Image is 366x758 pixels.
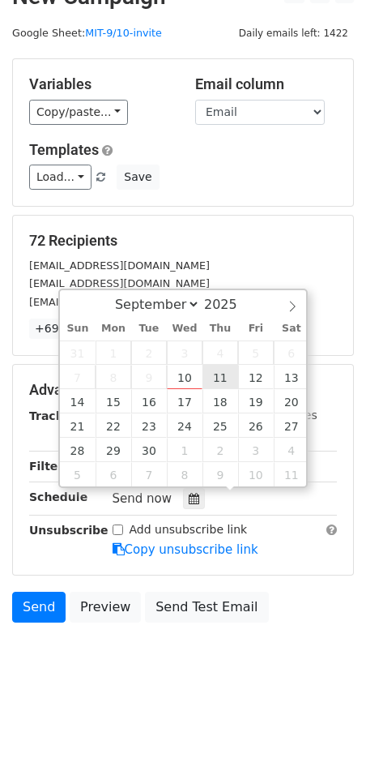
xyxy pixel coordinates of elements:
span: October 4, 2025 [274,438,309,462]
h5: Advanced [29,381,337,399]
a: Copy/paste... [29,100,128,125]
a: Copy unsubscribe link [113,542,258,557]
label: Add unsubscribe link [130,521,248,538]
input: Year [200,297,258,312]
span: September 16, 2025 [131,389,167,413]
span: October 10, 2025 [238,462,274,486]
span: Tue [131,323,167,334]
small: Google Sheet: [12,27,162,39]
span: September 3, 2025 [167,340,202,365]
span: Send now [113,491,172,506]
span: October 6, 2025 [96,462,131,486]
span: Sat [274,323,309,334]
a: Load... [29,165,91,190]
span: Daily emails left: 1422 [233,24,354,42]
span: August 31, 2025 [60,340,96,365]
span: September 11, 2025 [202,365,238,389]
strong: Unsubscribe [29,524,109,537]
span: October 1, 2025 [167,438,202,462]
span: September 14, 2025 [60,389,96,413]
span: September 15, 2025 [96,389,131,413]
span: September 12, 2025 [238,365,274,389]
span: October 8, 2025 [167,462,202,486]
span: September 8, 2025 [96,365,131,389]
small: [EMAIL_ADDRESS][DOMAIN_NAME] [29,277,210,289]
a: Send Test Email [145,592,268,623]
label: UTM Codes [253,407,317,424]
span: September 28, 2025 [60,438,96,462]
span: Thu [202,323,238,334]
span: September 5, 2025 [238,340,274,365]
h5: 72 Recipients [29,232,337,250]
strong: Filters [29,460,70,473]
a: Templates [29,141,99,158]
span: September 23, 2025 [131,413,167,438]
span: September 27, 2025 [274,413,309,438]
iframe: Chat Widget [285,680,366,758]
a: Daily emails left: 1422 [233,27,354,39]
strong: Tracking [29,409,83,422]
span: October 7, 2025 [131,462,167,486]
span: September 13, 2025 [274,365,309,389]
span: September 2, 2025 [131,340,167,365]
span: Mon [96,323,131,334]
a: Preview [70,592,141,623]
span: September 19, 2025 [238,389,274,413]
span: September 25, 2025 [202,413,238,438]
span: September 1, 2025 [96,340,131,365]
a: +69 more [29,319,97,339]
span: October 5, 2025 [60,462,96,486]
span: September 18, 2025 [202,389,238,413]
a: Send [12,592,66,623]
a: MIT-9/10-invite [85,27,162,39]
span: September 17, 2025 [167,389,202,413]
span: October 11, 2025 [274,462,309,486]
h5: Variables [29,75,171,93]
span: September 22, 2025 [96,413,131,438]
span: Sun [60,323,96,334]
span: September 6, 2025 [274,340,309,365]
span: October 2, 2025 [202,438,238,462]
span: September 26, 2025 [238,413,274,438]
span: Wed [167,323,202,334]
small: [EMAIL_ADDRESS][DOMAIN_NAME] [29,296,210,308]
span: October 3, 2025 [238,438,274,462]
span: October 9, 2025 [202,462,238,486]
span: September 9, 2025 [131,365,167,389]
span: September 24, 2025 [167,413,202,438]
small: [EMAIL_ADDRESS][DOMAIN_NAME] [29,259,210,272]
span: September 30, 2025 [131,438,167,462]
span: September 10, 2025 [167,365,202,389]
span: September 29, 2025 [96,438,131,462]
span: September 21, 2025 [60,413,96,438]
span: September 4, 2025 [202,340,238,365]
span: September 7, 2025 [60,365,96,389]
strong: Schedule [29,490,87,503]
span: Fri [238,323,274,334]
span: September 20, 2025 [274,389,309,413]
button: Save [117,165,159,190]
h5: Email column [195,75,337,93]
